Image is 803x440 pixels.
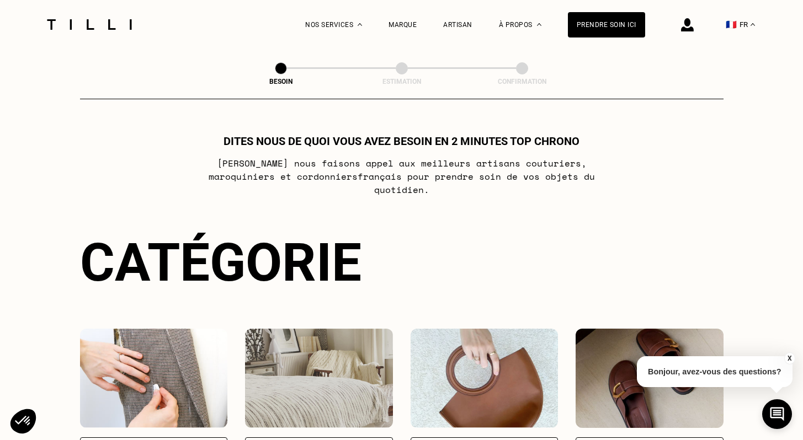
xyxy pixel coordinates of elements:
[358,23,362,26] img: Menu déroulant
[637,356,793,387] p: Bonjour, avez-vous des questions?
[443,21,472,29] a: Artisan
[226,78,336,85] div: Besoin
[537,23,541,26] img: Menu déroulant à propos
[43,19,136,30] img: Logo du service de couturière Tilli
[245,329,393,428] img: Intérieur
[80,329,228,428] img: Vêtements
[726,19,737,30] span: 🇫🇷
[784,352,795,364] button: X
[80,232,724,293] div: Catégorie
[411,329,559,428] img: Accessoires
[681,18,694,31] img: icône connexion
[568,12,645,37] a: Prendre soin ici
[224,135,579,148] h1: Dites nous de quoi vous avez besoin en 2 minutes top chrono
[389,21,417,29] a: Marque
[467,78,577,85] div: Confirmation
[576,329,724,428] img: Chaussures
[183,157,620,196] p: [PERSON_NAME] nous faisons appel aux meilleurs artisans couturiers , maroquiniers et cordonniers ...
[751,23,755,26] img: menu déroulant
[347,78,457,85] div: Estimation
